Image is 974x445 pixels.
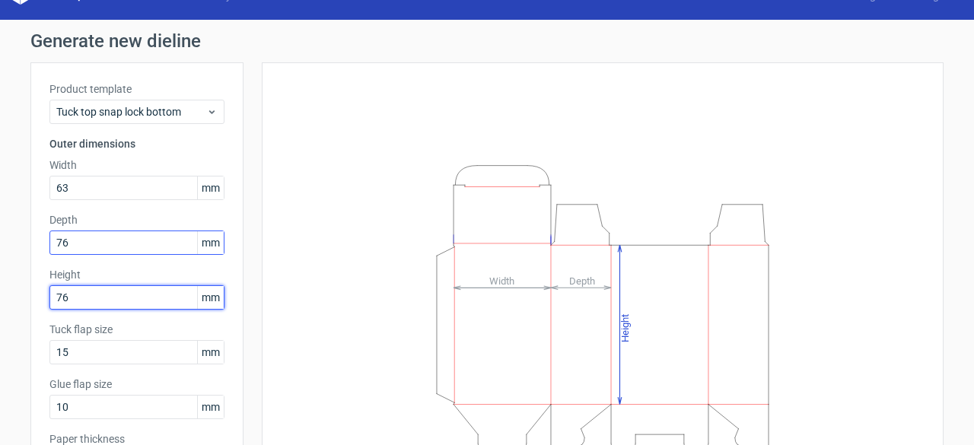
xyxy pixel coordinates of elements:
label: Depth [49,212,224,227]
tspan: Depth [569,275,595,286]
tspan: Width [489,275,514,286]
span: mm [197,286,224,309]
label: Width [49,157,224,173]
span: mm [197,176,224,199]
span: mm [197,341,224,364]
h1: Generate new dieline [30,32,944,50]
span: mm [197,231,224,254]
span: mm [197,396,224,418]
h3: Outer dimensions [49,136,224,151]
label: Product template [49,81,224,97]
label: Tuck flap size [49,322,224,337]
span: Tuck top snap lock bottom [56,104,206,119]
label: Height [49,267,224,282]
label: Glue flap size [49,377,224,392]
tspan: Height [619,313,631,342]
